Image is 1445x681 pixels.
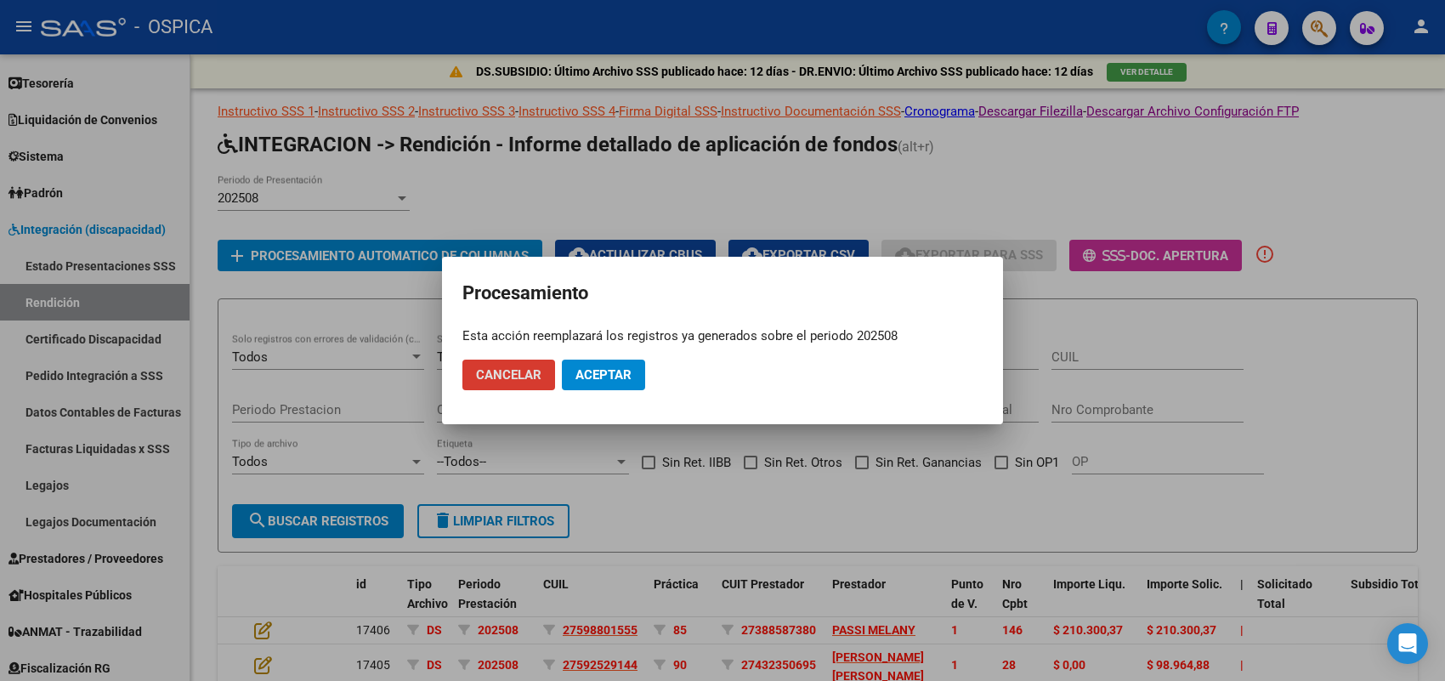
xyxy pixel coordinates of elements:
span: Aceptar [575,367,632,383]
button: Aceptar [562,360,645,390]
span: Cancelar [476,367,541,383]
button: Cancelar [462,360,555,390]
h2: Procesamiento [462,277,983,309]
div: Open Intercom Messenger [1387,623,1428,664]
div: Esta acción reemplazará los registros ya generados sobre el periodo 202508 [462,326,983,346]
